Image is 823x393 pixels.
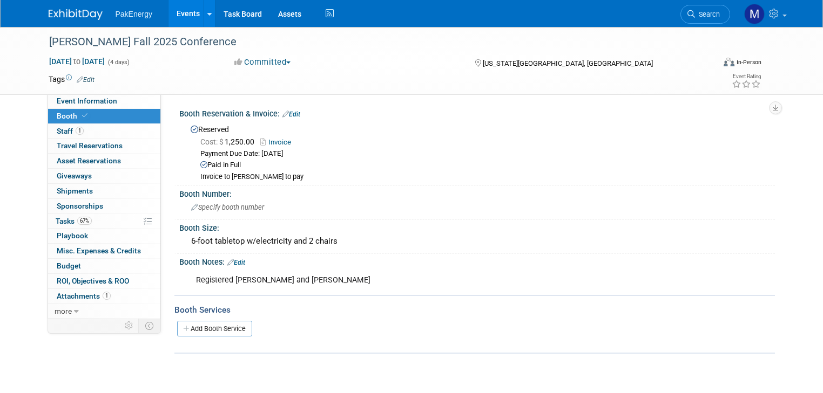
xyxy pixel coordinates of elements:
[57,127,84,135] span: Staff
[57,231,88,240] span: Playbook
[48,304,160,319] a: more
[49,74,95,85] td: Tags
[200,173,767,182] div: Invoice to [PERSON_NAME] to pay
[107,59,130,66] span: (4 days)
[45,32,701,52] div: [PERSON_NAME] Fall 2025 Conference
[77,217,92,225] span: 67%
[177,321,252,336] a: Add Booth Service
[57,187,93,195] span: Shipments
[57,171,92,180] span: Giveaways
[48,199,160,213] a: Sponsorships
[744,4,765,24] img: Mary Walker
[200,137,259,146] span: 1,250.00
[49,9,103,20] img: ExhibitDay
[200,160,767,170] div: Paid in Full
[724,58,734,66] img: Format-Inperson.png
[56,217,92,225] span: Tasks
[179,186,775,199] div: Booth Number:
[72,57,82,66] span: to
[57,96,117,105] span: Event Information
[187,121,767,182] div: Reserved
[179,254,775,268] div: Booth Notes:
[227,259,245,266] a: Edit
[48,214,160,229] a: Tasks67%
[57,246,141,255] span: Misc. Expenses & Credits
[57,292,111,300] span: Attachments
[120,319,139,333] td: Personalize Event Tab Strip
[231,57,295,68] button: Committed
[48,124,160,139] a: Staff1
[260,138,296,146] a: Invoice
[48,289,160,304] a: Attachments1
[82,113,87,119] i: Booth reservation complete
[200,149,767,159] div: Payment Due Date: [DATE]
[656,56,761,72] div: Event Format
[191,203,264,211] span: Specify booth number
[732,74,761,79] div: Event Rating
[200,137,225,146] span: Cost: $
[179,106,775,120] div: Booth Reservation & Invoice:
[48,94,160,108] a: Event Information
[116,10,152,18] span: PakEnergy
[103,292,111,300] span: 1
[48,139,160,153] a: Travel Reservations
[77,76,95,84] a: Edit
[48,259,160,273] a: Budget
[282,111,300,118] a: Edit
[57,261,81,270] span: Budget
[48,169,160,183] a: Giveaways
[680,5,730,24] a: Search
[483,59,653,67] span: [US_STATE][GEOGRAPHIC_DATA], [GEOGRAPHIC_DATA]
[57,141,123,150] span: Travel Reservations
[736,58,761,66] div: In-Person
[48,229,160,243] a: Playbook
[55,307,72,315] span: more
[57,112,90,120] span: Booth
[49,57,105,66] span: [DATE] [DATE]
[48,154,160,168] a: Asset Reservations
[187,233,767,250] div: 6-foot tabletop w/electricity and 2 chairs
[188,270,659,291] div: Registered [PERSON_NAME] and [PERSON_NAME]
[179,220,775,233] div: Booth Size:
[57,202,103,210] span: Sponsorships
[695,10,720,18] span: Search
[57,277,129,285] span: ROI, Objectives & ROO
[138,319,160,333] td: Toggle Event Tabs
[57,156,121,165] span: Asset Reservations
[48,244,160,258] a: Misc. Expenses & Credits
[48,274,160,288] a: ROI, Objectives & ROO
[76,127,84,135] span: 1
[174,304,775,316] div: Booth Services
[48,109,160,123] a: Booth
[48,184,160,198] a: Shipments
